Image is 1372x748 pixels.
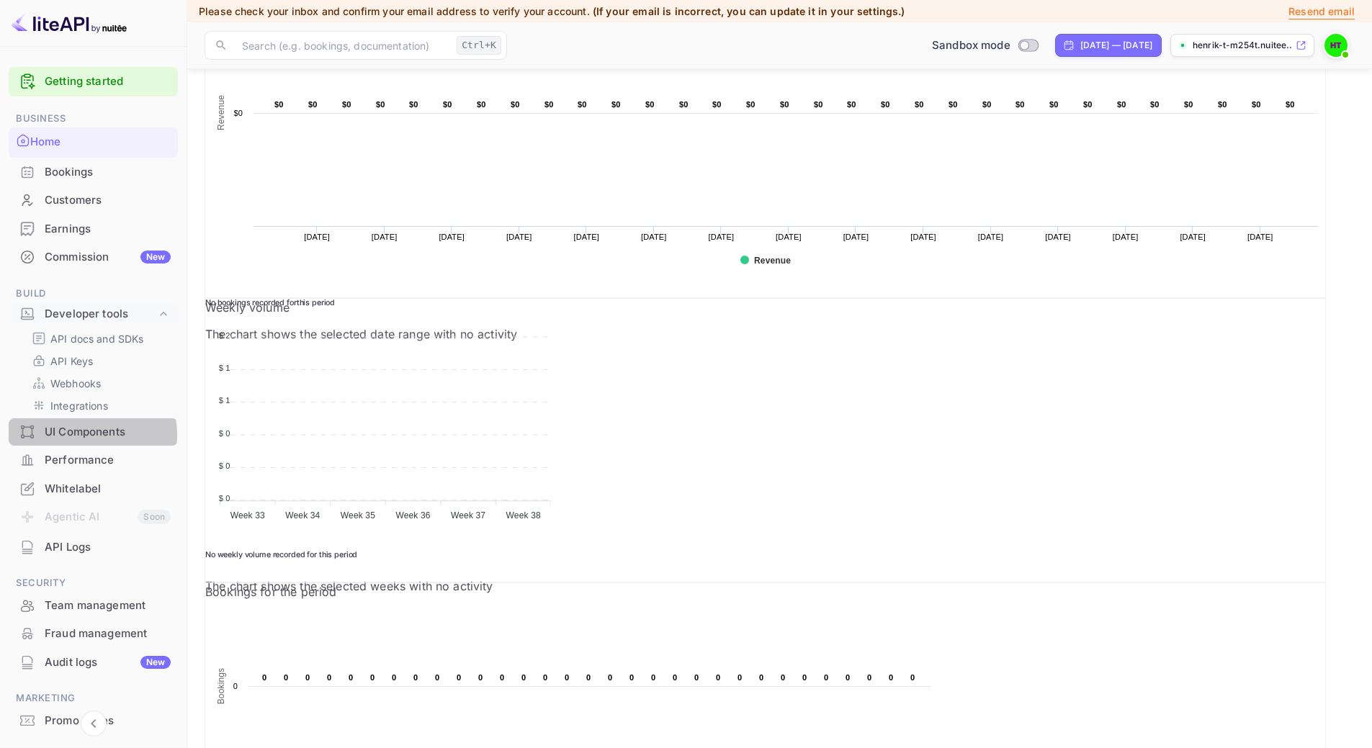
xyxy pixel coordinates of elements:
text: 0 [457,673,461,682]
div: Team management [45,598,171,614]
div: Bookings [9,158,178,186]
div: Switch to Production mode [926,37,1044,54]
text: [DATE] [1113,233,1139,241]
a: Promo codes [9,707,178,734]
text: $0 [780,100,789,109]
p: Resend email [1288,4,1355,19]
text: 0 [716,673,720,682]
text: 0 [233,682,238,690]
text: $0 [746,100,756,109]
div: Performance [45,452,171,469]
text: $0 [814,100,823,109]
p: API docs and SDKs [50,331,144,346]
text: [DATE] [978,233,1004,241]
text: 0 [478,673,483,682]
a: Earnings [9,215,178,242]
text: 0 [586,673,591,682]
img: Henrik T [1324,34,1348,57]
span: Sandbox mode [932,37,1010,54]
text: 0 [543,673,547,682]
text: $0 [1049,100,1059,109]
text: 0 [824,673,828,682]
text: $0 [233,109,243,117]
text: [DATE] [506,233,532,241]
text: 0 [694,673,699,682]
a: API Keys [32,353,166,369]
tspan: $ 0 [219,429,230,438]
div: Whitelabel [45,481,171,497]
input: Search (e.g. bookings, documentation) [233,31,451,60]
div: Ctrl+K [457,36,501,55]
text: 0 [435,673,439,682]
a: API docs and SDKs [32,331,166,346]
text: $0 [511,100,520,109]
text: 0 [651,673,655,682]
a: Getting started [45,73,171,90]
tspan: Week 33 [230,510,265,521]
div: API docs and SDKs [26,328,172,349]
div: Performance [9,446,178,474]
a: Integrations [32,398,166,413]
div: Earnings [45,221,171,238]
text: $0 [645,100,655,109]
a: Customers [9,186,178,213]
tspan: Week 36 [395,510,430,521]
text: 0 [521,673,526,682]
div: Fraud management [45,626,171,642]
tspan: Week 34 [285,510,320,521]
p: Integrations [50,398,108,413]
text: [DATE] [910,233,936,241]
div: UI Components [45,424,171,441]
text: $0 [712,100,722,109]
a: Performance [9,446,178,473]
text: $0 [1184,100,1193,109]
span: (If your email is incorrect, you can update it in your settings.) [593,5,905,17]
div: Home [30,134,171,150]
div: API Keys [26,351,172,371]
text: [DATE] [709,233,735,241]
span: Weekly volume [205,300,290,315]
tspan: $ 1 [219,396,230,405]
text: 0 [284,673,288,682]
div: Getting started [9,67,178,96]
text: [DATE] [1180,233,1206,241]
text: $0 [611,100,621,109]
div: Bookings [45,164,171,181]
text: 0 [500,673,504,682]
div: Integrations [26,395,172,416]
div: Promo codes [9,707,178,735]
div: Audit logsNew [9,649,178,677]
text: $0 [376,100,385,109]
text: $0 [679,100,689,109]
a: Webhooks [32,376,166,391]
text: $0 [274,100,284,109]
tspan: $ 0 [219,461,230,470]
span: Build [9,286,178,302]
button: Collapse navigation [81,711,107,736]
tspan: Week 35 [341,510,375,521]
p: API Keys [50,353,93,369]
a: Fraud management [9,620,178,646]
a: Bookings [9,158,178,185]
span: Marketing [9,690,178,706]
p: Webhooks [50,376,101,391]
text: Revenue [216,95,226,130]
text: 0 [305,673,310,682]
text: [DATE] [843,233,869,241]
a: UI Components [9,418,178,445]
text: $0 [1150,100,1160,109]
text: $0 [915,100,924,109]
text: 0 [413,673,418,682]
text: $0 [1015,100,1025,109]
div: Home [9,127,178,158]
text: $0 [308,100,318,109]
div: Developer tools [45,306,156,323]
text: 0 [846,673,850,682]
div: Audit logs [45,654,171,671]
div: API Logs [45,539,171,556]
div: [DATE] — [DATE] [1080,39,1152,52]
div: Customers [9,186,178,215]
text: $0 [409,100,418,109]
text: [DATE] [573,233,599,241]
a: API Logs [9,533,178,560]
